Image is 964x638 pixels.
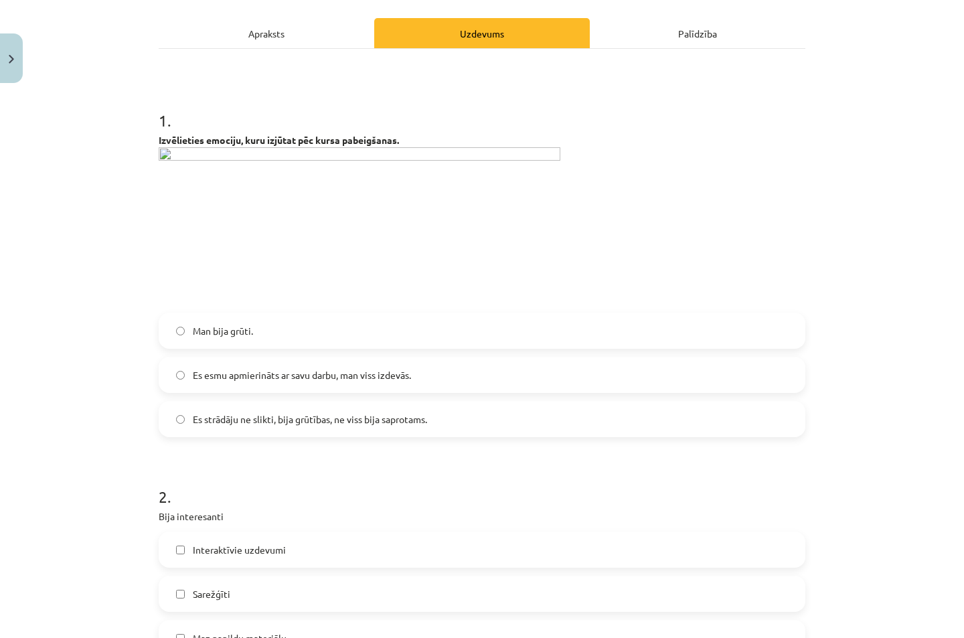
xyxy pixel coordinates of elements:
div: Uzdevums [374,18,590,48]
h1: 2 . [159,464,805,505]
img: icon-close-lesson-0947bae3869378f0d4975bcd49f059093ad1ed9edebbc8119c70593378902aed.svg [9,55,14,64]
span: Es strādāju ne slikti, bija grūtības, ne viss bija saprotams. [193,412,427,426]
span: Sarežģīti [193,587,230,601]
span: Izvēlieties emociju, kuru izjūtat pēc kursa pabeigšanas. [159,134,399,146]
p: Bija interesanti [159,509,805,524]
div: Apraksts [159,18,374,48]
span: Man bija grūti. [193,324,253,338]
input: Interaktīvie uzdevumi [176,546,185,554]
input: Es strādāju ne slikti, bija grūtības, ne viss bija saprotams. [176,415,185,424]
input: Es esmu apmierināts ar savu darbu, man viss izdevās. [176,371,185,380]
div: Palīdzība [590,18,805,48]
h1: 1 . [159,88,805,129]
span: Interaktīvie uzdevumi [193,543,286,557]
input: Sarežģīti [176,590,185,599]
input: Man bija grūti. [176,327,185,335]
span: Es esmu apmierināts ar savu darbu, man viss izdevās. [193,368,411,382]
